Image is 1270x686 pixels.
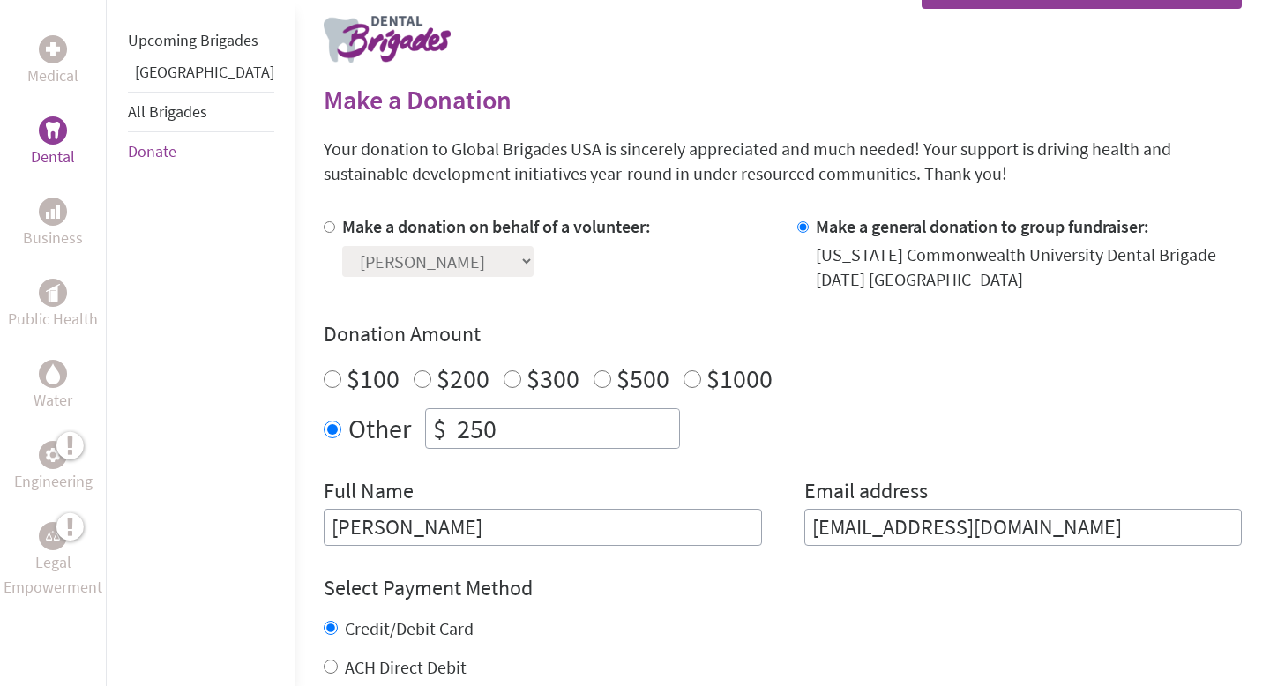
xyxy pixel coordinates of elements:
[342,215,651,237] label: Make a donation on behalf of a volunteer:
[324,16,451,63] img: logo-dental.png
[348,408,411,449] label: Other
[128,92,274,132] li: All Brigades
[128,30,258,50] a: Upcoming Brigades
[46,284,60,302] img: Public Health
[39,198,67,226] div: Business
[135,62,274,82] a: [GEOGRAPHIC_DATA]
[706,362,773,395] label: $1000
[128,60,274,92] li: Guatemala
[39,441,67,469] div: Engineering
[31,116,75,169] a: DentalDental
[31,145,75,169] p: Dental
[27,63,78,88] p: Medical
[27,35,78,88] a: MedicalMedical
[616,362,669,395] label: $500
[8,307,98,332] p: Public Health
[14,469,93,494] p: Engineering
[527,362,579,395] label: $300
[4,522,102,600] a: Legal EmpowermentLegal Empowerment
[345,656,467,678] label: ACH Direct Debit
[816,215,1149,237] label: Make a general donation to group fundraiser:
[23,198,83,250] a: BusinessBusiness
[39,522,67,550] div: Legal Empowerment
[347,362,400,395] label: $100
[437,362,489,395] label: $200
[426,409,453,448] div: $
[39,116,67,145] div: Dental
[46,122,60,138] img: Dental
[804,509,1243,546] input: Your Email
[453,409,679,448] input: Enter Amount
[39,35,67,63] div: Medical
[128,101,207,122] a: All Brigades
[8,279,98,332] a: Public HealthPublic Health
[46,363,60,384] img: Water
[46,448,60,462] img: Engineering
[23,226,83,250] p: Business
[804,477,928,509] label: Email address
[324,320,1242,348] h4: Donation Amount
[39,360,67,388] div: Water
[324,137,1242,186] p: Your donation to Global Brigades USA is sincerely appreciated and much needed! Your support is dr...
[324,509,762,546] input: Enter Full Name
[324,574,1242,602] h4: Select Payment Method
[34,360,72,413] a: WaterWater
[14,441,93,494] a: EngineeringEngineering
[46,205,60,219] img: Business
[128,132,274,171] li: Donate
[128,141,176,161] a: Donate
[324,477,414,509] label: Full Name
[46,531,60,541] img: Legal Empowerment
[46,42,60,56] img: Medical
[34,388,72,413] p: Water
[816,242,1243,292] div: [US_STATE] Commonwealth University Dental Brigade [DATE] [GEOGRAPHIC_DATA]
[345,617,474,639] label: Credit/Debit Card
[324,84,1242,116] h2: Make a Donation
[4,550,102,600] p: Legal Empowerment
[128,21,274,60] li: Upcoming Brigades
[39,279,67,307] div: Public Health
